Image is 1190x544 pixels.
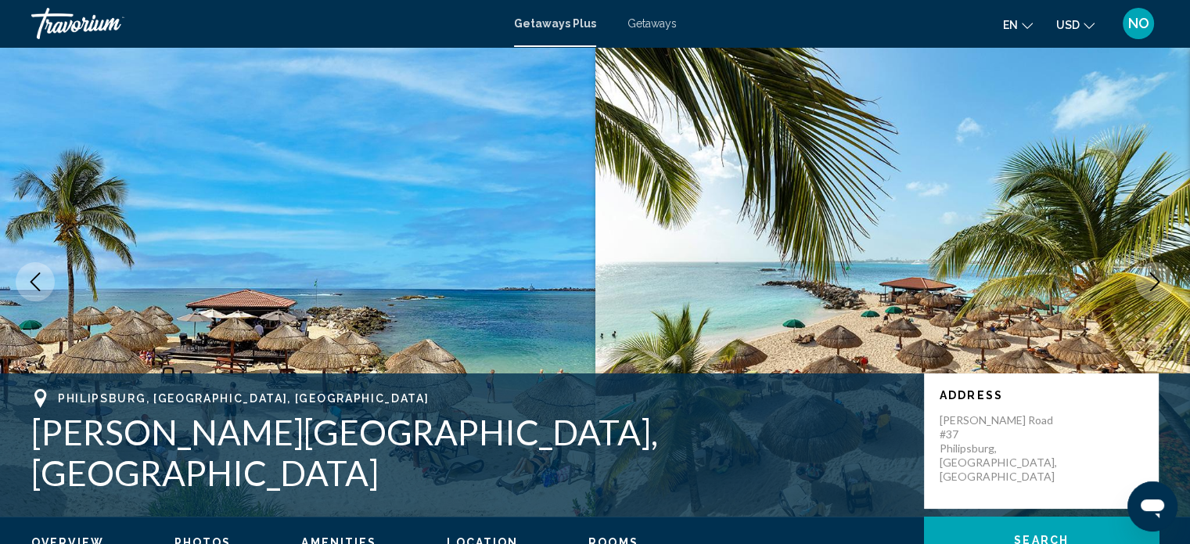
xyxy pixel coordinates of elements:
p: [PERSON_NAME] Road #37 Philipsburg, [GEOGRAPHIC_DATA], [GEOGRAPHIC_DATA] [940,413,1065,484]
a: Getaways Plus [514,17,596,30]
button: Next image [1135,262,1174,301]
a: Travorium [31,8,498,39]
button: Change language [1003,13,1033,36]
span: Philipsburg, [GEOGRAPHIC_DATA], [GEOGRAPHIC_DATA] [58,392,429,405]
button: Previous image [16,262,55,301]
span: NO [1128,16,1149,31]
a: Getaways [627,17,677,30]
button: User Menu [1118,7,1159,40]
span: USD [1056,19,1080,31]
button: Change currency [1056,13,1095,36]
p: Address [940,389,1143,402]
iframe: Кнопка запуска окна обмена сообщениями [1127,481,1177,531]
span: en [1003,19,1018,31]
h1: [PERSON_NAME][GEOGRAPHIC_DATA], [GEOGRAPHIC_DATA] [31,412,908,493]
